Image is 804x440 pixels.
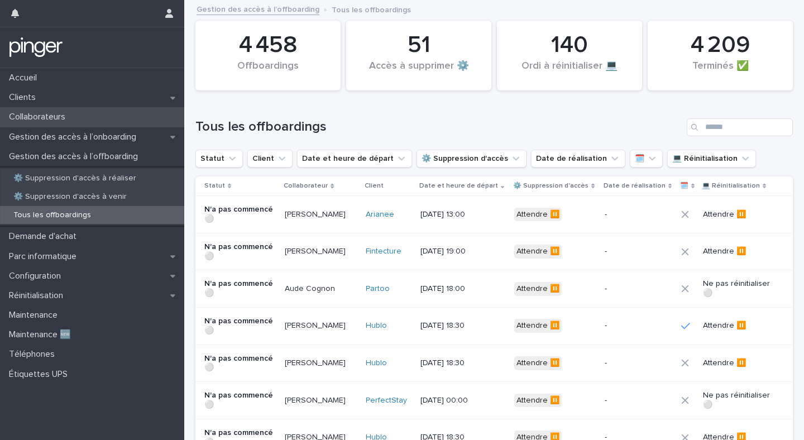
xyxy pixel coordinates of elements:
[4,310,66,321] p: Maintenance
[667,150,756,168] button: 💻 Réinitialisation
[4,251,85,262] p: Parc informatique
[604,180,666,192] p: Date de réalisation
[4,132,145,142] p: Gestion des accès à l’onboarding
[667,31,774,59] div: 4 209
[214,31,322,59] div: 4 458
[687,118,793,136] input: Search
[285,321,355,331] p: [PERSON_NAME]
[285,358,355,368] p: [PERSON_NAME]
[514,319,562,333] div: Attendre ⏸️
[513,180,588,192] p: ⚙️ Suppression d'accès
[420,321,490,331] p: [DATE] 18:30
[4,290,72,301] p: Réinitialisation
[366,358,387,368] a: Hublo
[195,345,793,382] tr: N'a pas commencé ⚪[PERSON_NAME]Hublo [DATE] 18:30Attendre ⏸️-Attendre ⏸️
[605,284,672,294] p: -
[4,329,80,340] p: Maintenance 🆕
[204,242,274,261] p: N'a pas commencé ⚪
[4,174,145,183] p: ⚙️ Suppression d'accès à réaliser
[703,358,773,368] p: Attendre ⏸️
[417,150,527,168] button: ⚙️ Suppression d'accès
[195,196,793,233] tr: N'a pas commencé ⚪[PERSON_NAME]Arianee [DATE] 13:00Attendre ⏸️-Attendre ⏸️
[531,150,625,168] button: Date de réalisation
[605,396,672,405] p: -
[420,358,490,368] p: [DATE] 18:30
[195,382,793,419] tr: N'a pas commencé ⚪[PERSON_NAME]PerfectStay [DATE] 00:00Attendre ⏸️-Ne pas réinitialiser ⚪
[605,210,672,219] p: -
[514,282,562,296] div: Attendre ⏸️
[4,192,136,202] p: ⚙️ Suppression d'accès à venir
[605,358,672,368] p: -
[284,180,328,192] p: Collaborateur
[366,396,407,405] a: PerfectStay
[332,3,411,15] p: Tous les offboardings
[605,247,672,256] p: -
[214,60,322,84] div: Offboardings
[703,391,773,410] p: Ne pas réinitialiser ⚪
[4,73,46,83] p: Accueil
[365,60,472,84] div: Accès à supprimer ⚙️
[4,271,70,281] p: Configuration
[204,205,274,224] p: N'a pas commencé ⚪
[4,211,100,220] p: Tous les offboardings
[419,180,498,192] p: Date et heure de départ
[4,349,64,360] p: Téléphones
[195,307,793,345] tr: N'a pas commencé ⚪[PERSON_NAME]Hublo [DATE] 18:30Attendre ⏸️-Attendre ⏸️
[195,119,682,135] h1: Tous les offboardings
[703,321,773,331] p: Attendre ⏸️
[516,31,623,59] div: 140
[366,284,390,294] a: Partoo
[630,150,663,168] button: 🗓️
[204,180,225,192] p: Statut
[514,356,562,370] div: Attendre ⏸️
[4,151,147,162] p: Gestion des accès à l’offboarding
[420,284,490,294] p: [DATE] 18:00
[420,396,490,405] p: [DATE] 00:00
[4,92,45,103] p: Clients
[605,321,672,331] p: -
[366,247,401,256] a: Fintecture
[297,150,412,168] button: Date et heure de départ
[4,369,76,380] p: Étiquettes UPS
[247,150,293,168] button: Client
[195,233,793,270] tr: N'a pas commencé ⚪[PERSON_NAME]Fintecture [DATE] 19:00Attendre ⏸️-Attendre ⏸️
[204,391,274,410] p: N'a pas commencé ⚪
[285,284,355,294] p: Aude Cognon
[195,150,243,168] button: Statut
[514,208,562,222] div: Attendre ⏸️
[365,31,472,59] div: 51
[514,394,562,408] div: Attendre ⏸️
[4,112,74,122] p: Collaborateurs
[9,36,63,59] img: mTgBEunGTSyRkCgitkcU
[195,270,793,308] tr: N'a pas commencé ⚪Aude CognonPartoo [DATE] 18:00Attendre ⏸️-Ne pas réinitialiser ⚪
[366,210,394,219] a: Arianee
[285,396,355,405] p: [PERSON_NAME]
[285,210,355,219] p: [PERSON_NAME]
[420,247,490,256] p: [DATE] 19:00
[703,210,773,219] p: Attendre ⏸️
[516,60,623,84] div: Ordi à réinitialiser 💻
[197,2,319,15] a: Gestion des accès à l’offboarding
[702,180,760,192] p: 💻 Réinitialisation
[204,354,274,373] p: N'a pas commencé ⚪
[4,231,85,242] p: Demande d'achat
[514,245,562,259] div: Attendre ⏸️
[366,321,387,331] a: Hublo
[365,180,384,192] p: Client
[680,180,688,192] p: 🗓️
[204,279,274,298] p: N'a pas commencé ⚪
[667,60,774,84] div: Terminés ✅
[420,210,490,219] p: [DATE] 13:00
[285,247,355,256] p: [PERSON_NAME]
[703,247,773,256] p: Attendre ⏸️
[703,279,773,298] p: Ne pas réinitialiser ⚪
[204,317,274,336] p: N'a pas commencé ⚪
